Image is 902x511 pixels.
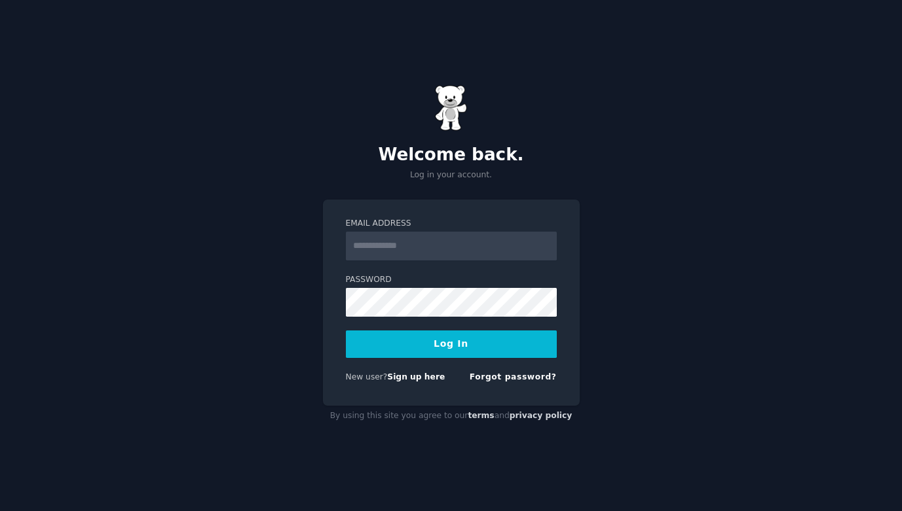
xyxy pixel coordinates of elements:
[323,406,580,427] div: By using this site you agree to our and
[323,145,580,166] h2: Welcome back.
[470,372,557,381] a: Forgot password?
[510,411,573,420] a: privacy policy
[346,330,557,358] button: Log In
[346,274,557,286] label: Password
[468,411,494,420] a: terms
[346,218,557,230] label: Email Address
[387,372,445,381] a: Sign up here
[323,169,580,181] p: Log in your account.
[346,372,388,381] span: New user?
[435,85,468,131] img: Gummy Bear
